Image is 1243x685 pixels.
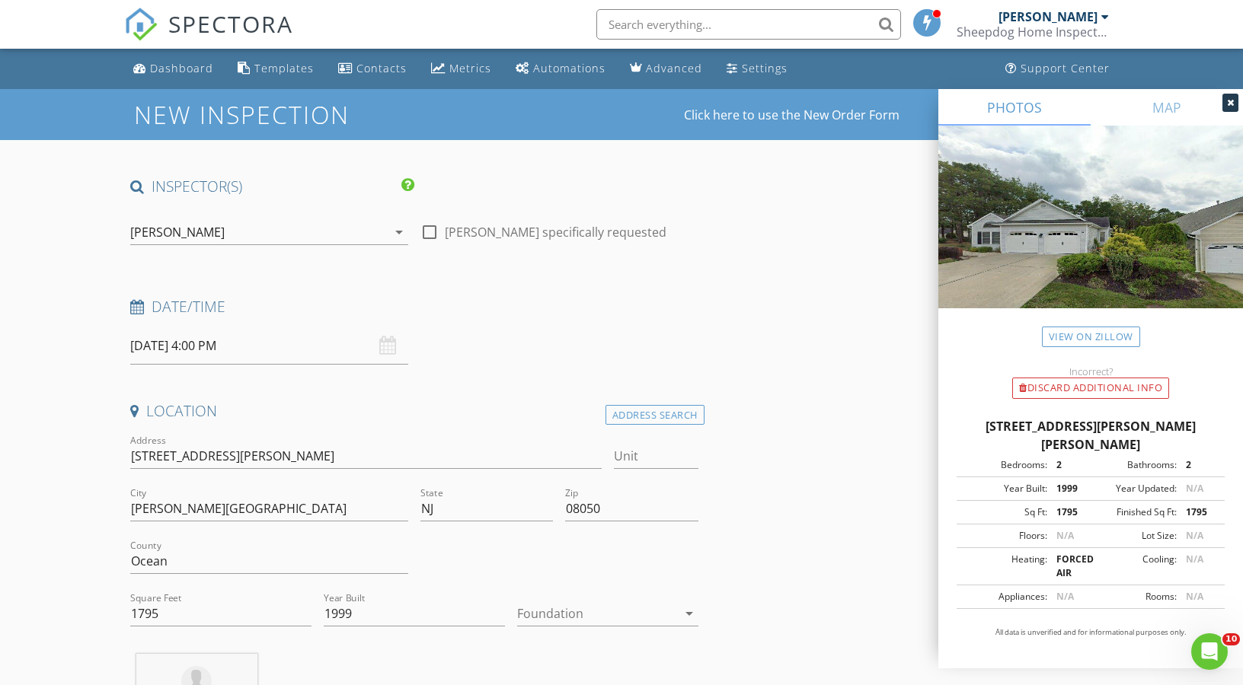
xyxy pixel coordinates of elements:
[1091,590,1177,604] div: Rooms:
[938,365,1243,378] div: Incorrect?
[957,24,1109,40] div: Sheepdog Home Inspection Services, LLC
[646,61,702,75] div: Advanced
[332,55,413,83] a: Contacts
[596,9,901,40] input: Search everything...
[1091,482,1177,495] div: Year Updated:
[606,405,705,425] div: Address Search
[961,590,1047,604] div: Appliances:
[938,126,1243,345] img: streetview
[356,61,407,75] div: Contacts
[130,177,414,196] h4: INSPECTOR(S)
[1056,529,1074,542] span: N/A
[150,61,213,75] div: Dashboard
[957,627,1225,638] p: All data is unverified and for informational purposes only.
[425,55,497,83] a: Metrics
[1056,590,1074,603] span: N/A
[1091,553,1177,580] div: Cooling:
[680,604,698,623] i: arrow_drop_down
[1191,633,1228,670] iframe: Intercom live chat
[390,223,408,241] i: arrow_drop_down
[1186,482,1203,495] span: N/A
[961,529,1047,543] div: Floors:
[1047,458,1091,472] div: 2
[957,417,1225,454] div: [STREET_ADDRESS][PERSON_NAME][PERSON_NAME]
[1047,505,1091,519] div: 1795
[961,458,1047,472] div: Bedrooms:
[1177,505,1220,519] div: 1795
[127,55,219,83] a: Dashboard
[1042,327,1140,347] a: View on Zillow
[124,8,158,41] img: The Best Home Inspection Software - Spectora
[624,55,708,83] a: Advanced
[533,61,606,75] div: Automations
[1186,590,1203,603] span: N/A
[961,505,1047,519] div: Sq Ft:
[130,327,408,365] input: Select date
[938,89,1091,126] a: PHOTOS
[130,225,225,239] div: [PERSON_NAME]
[1091,505,1177,519] div: Finished Sq Ft:
[684,109,899,121] a: Click here to use the New Order Form
[449,61,491,75] div: Metrics
[254,61,314,75] div: Templates
[999,55,1116,83] a: Support Center
[721,55,794,83] a: Settings
[124,21,293,53] a: SPECTORA
[1177,458,1220,472] div: 2
[130,297,698,317] h4: Date/Time
[961,553,1047,580] div: Heating:
[1222,633,1240,645] span: 10
[445,225,666,240] label: [PERSON_NAME] specifically requested
[1047,553,1091,580] div: FORCED AIR
[1091,89,1243,126] a: MAP
[130,401,698,421] h4: Location
[1091,529,1177,543] div: Lot Size:
[1012,378,1169,399] div: Discard Additional info
[999,9,1098,24] div: [PERSON_NAME]
[510,55,612,83] a: Automations (Basic)
[232,55,320,83] a: Templates
[1186,529,1203,542] span: N/A
[168,8,293,40] span: SPECTORA
[134,101,471,128] h1: New Inspection
[1091,458,1177,472] div: Bathrooms:
[742,61,788,75] div: Settings
[1186,553,1203,566] span: N/A
[1047,482,1091,495] div: 1999
[961,482,1047,495] div: Year Built:
[1021,61,1110,75] div: Support Center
